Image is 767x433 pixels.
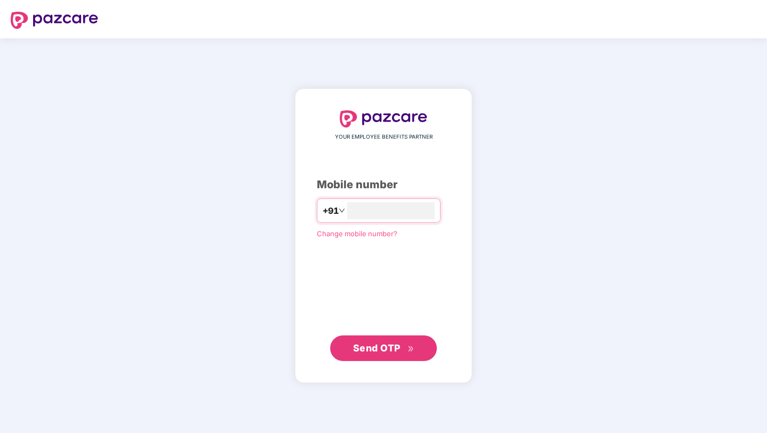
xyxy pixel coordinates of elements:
[339,207,345,214] span: down
[317,177,450,193] div: Mobile number
[11,12,98,29] img: logo
[353,342,401,354] span: Send OTP
[408,346,414,352] span: double-right
[317,229,397,238] a: Change mobile number?
[335,133,433,141] span: YOUR EMPLOYEE BENEFITS PARTNER
[330,335,437,361] button: Send OTPdouble-right
[340,110,427,127] img: logo
[323,204,339,218] span: +91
